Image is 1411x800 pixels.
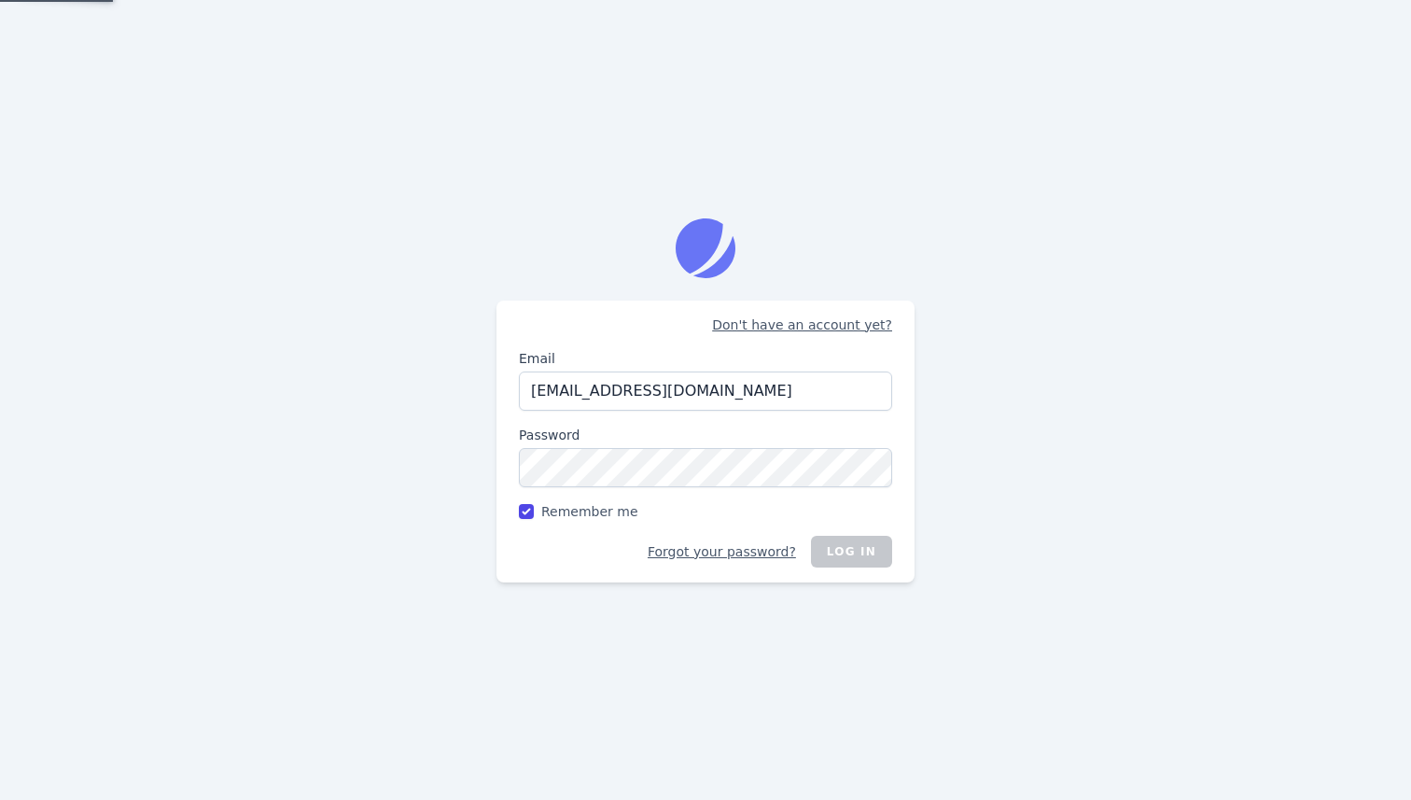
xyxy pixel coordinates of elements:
input: Remember me [519,504,534,519]
span: Password [519,428,580,442]
a: Forgot your password? [648,542,796,561]
span: Remember me [541,502,638,521]
button: Log in [811,536,892,568]
span: Email [519,351,555,366]
a: Don't have an account yet? [712,316,892,334]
